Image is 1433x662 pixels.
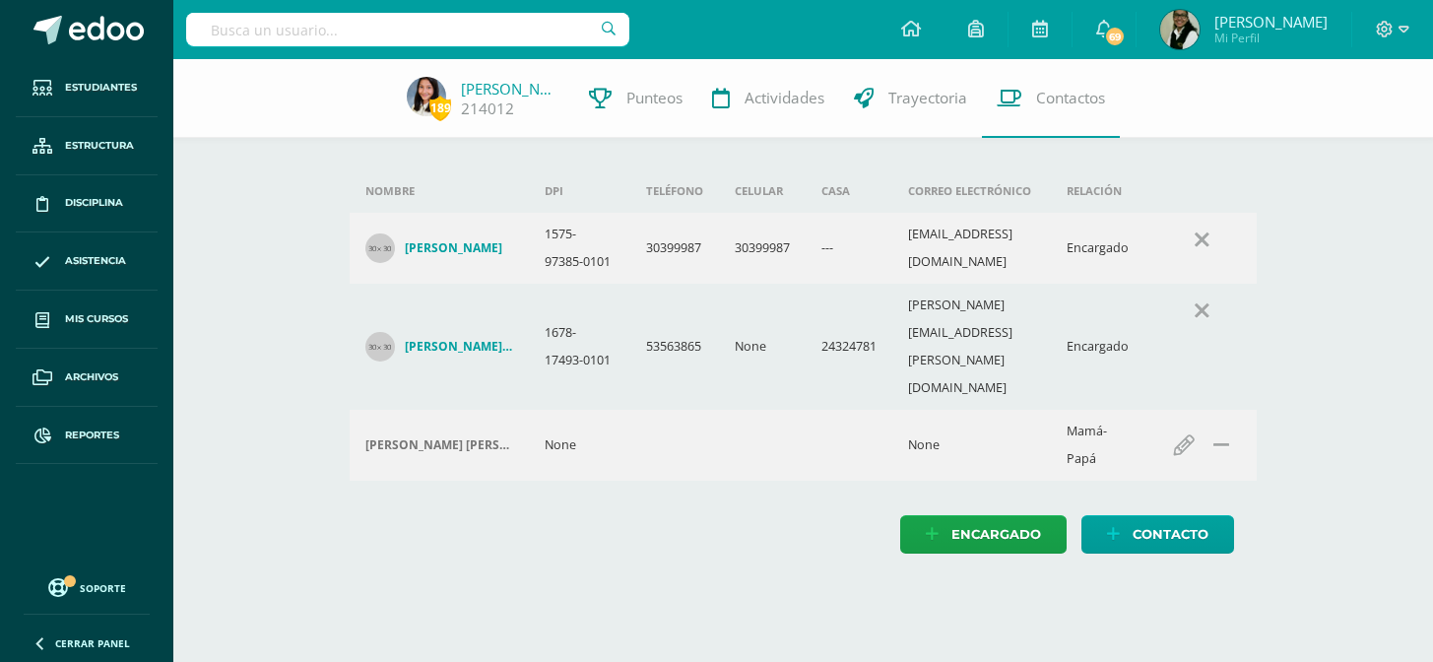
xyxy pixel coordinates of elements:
span: Archivos [65,369,118,385]
th: DPI [529,169,630,213]
td: None [892,410,1051,481]
td: 30399987 [719,213,806,284]
span: Mi Perfil [1214,30,1328,46]
a: Asistencia [16,232,158,291]
img: 30x30 [365,332,395,362]
th: Celular [719,169,806,213]
h4: [PERSON_NAME] [405,240,502,256]
td: [PERSON_NAME][EMAIL_ADDRESS][PERSON_NAME][DOMAIN_NAME] [892,284,1051,410]
span: Estructura [65,138,134,154]
a: 214012 [461,99,514,119]
th: Casa [806,169,892,213]
td: --- [806,213,892,284]
td: 53563865 [630,284,719,410]
td: Encargado [1051,284,1148,410]
a: Soporte [24,573,150,600]
span: Contacto [1133,516,1208,553]
input: Busca un usuario... [186,13,629,46]
span: Estudiantes [65,80,137,96]
td: Mamá-Papá [1051,410,1148,481]
img: 2641568233371aec4da1e5ad82614674.png [1160,10,1200,49]
a: Disciplina [16,175,158,233]
a: Estructura [16,117,158,175]
span: Disciplina [65,195,123,211]
span: Contactos [1036,88,1105,108]
a: Mis cursos [16,291,158,349]
span: 69 [1104,26,1126,47]
h4: [PERSON_NAME] [PERSON_NAME]-[PERSON_NAME] [PERSON_NAME] [365,437,513,453]
span: Mis cursos [65,311,128,327]
a: Estudiantes [16,59,158,117]
span: [PERSON_NAME] [1214,12,1328,32]
td: Encargado [1051,213,1148,284]
span: 189 [429,96,451,120]
div: Rosales Castro Milagro Isabel-Rodas Herrera Jim Bogny [365,437,513,453]
td: 24324781 [806,284,892,410]
span: Cerrar panel [55,636,130,650]
img: 30x30 [365,233,395,263]
span: Punteos [626,88,683,108]
td: 30399987 [630,213,719,284]
span: Reportes [65,428,119,443]
td: None [719,284,806,410]
span: Trayectoria [888,88,967,108]
a: [PERSON_NAME] [461,79,559,99]
th: Nombre [350,169,529,213]
td: 1575-97385-0101 [529,213,630,284]
img: ff72a63c428478531cffe41b9c63a0c3.png [407,77,446,116]
a: Trayectoria [839,59,982,138]
span: Actividades [745,88,824,108]
a: Actividades [697,59,839,138]
span: Encargado [951,516,1041,553]
a: Reportes [16,407,158,465]
td: None [529,410,630,481]
a: Archivos [16,349,158,407]
th: Correo electrónico [892,169,1051,213]
h4: [PERSON_NAME] [PERSON_NAME] [405,339,513,355]
a: Punteos [574,59,697,138]
a: Contacto [1081,515,1234,554]
a: [PERSON_NAME] [PERSON_NAME] [365,332,513,362]
a: Contactos [982,59,1120,138]
span: Asistencia [65,253,126,269]
a: Encargado [900,515,1067,554]
span: Soporte [80,581,126,595]
td: 1678-17493-0101 [529,284,630,410]
a: [PERSON_NAME] [365,233,513,263]
th: Teléfono [630,169,719,213]
td: [EMAIL_ADDRESS][DOMAIN_NAME] [892,213,1051,284]
th: Relación [1051,169,1148,213]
